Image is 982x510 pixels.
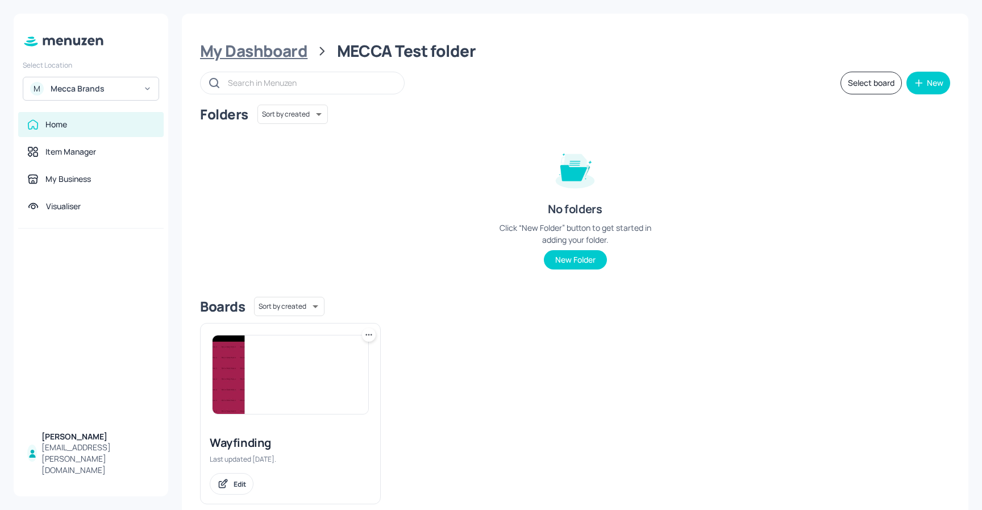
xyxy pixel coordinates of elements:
div: New [927,79,943,87]
div: Sort by created [254,295,324,318]
div: [PERSON_NAME] [41,431,155,442]
button: Select board [840,72,902,94]
div: Click “New Folder” button to get started in adding your folder. [490,222,660,246]
input: Search in Menuzen [228,74,393,91]
div: [EMAIL_ADDRESS][PERSON_NAME][DOMAIN_NAME] [41,442,155,476]
div: Visualiser [46,201,81,212]
div: My Business [45,173,91,185]
div: My Dashboard [200,41,307,61]
img: folder-empty [547,140,604,197]
div: Edit [234,479,246,489]
div: Select Location [23,60,159,70]
div: M [30,82,44,96]
div: No folders [548,201,602,217]
div: Folders [200,105,248,123]
div: Item Manager [45,146,96,157]
div: Mecca Brands [51,83,136,94]
div: Boards [200,297,245,316]
div: Wayfinding [210,435,371,451]
div: Home [45,119,67,130]
div: MECCA Test folder [337,41,476,61]
div: Sort by created [257,103,328,126]
button: New [906,72,950,94]
div: Last updated [DATE]. [210,454,371,464]
button: New Folder [544,250,607,269]
img: 2025-09-16-1757980926336calmusn2b2o.jpeg [213,335,368,414]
